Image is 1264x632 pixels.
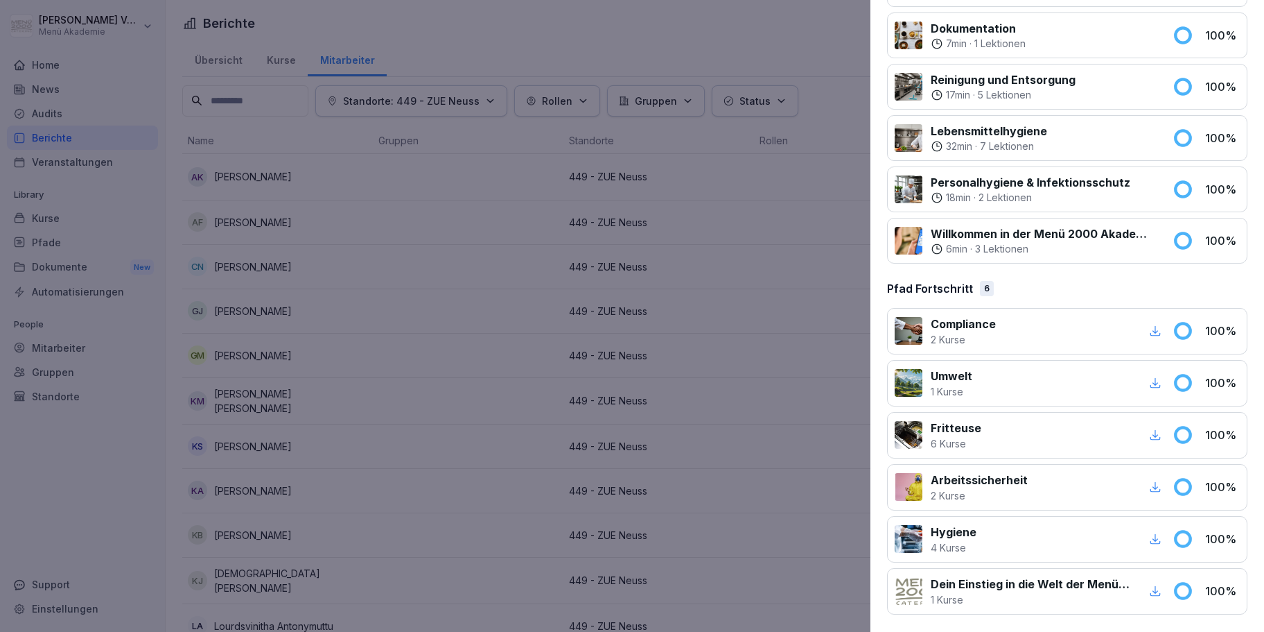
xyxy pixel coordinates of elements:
[931,316,996,332] p: Compliance
[931,384,972,399] p: 1 Kurse
[1205,479,1240,495] p: 100 %
[931,436,981,451] p: 6 Kurse
[1205,583,1240,599] p: 100 %
[931,488,1028,503] p: 2 Kurse
[931,332,996,347] p: 2 Kurse
[1205,130,1240,146] p: 100 %
[980,139,1034,153] p: 7 Lektionen
[974,37,1026,51] p: 1 Lektionen
[931,225,1156,242] p: Willkommen in der Menü 2000 Akademie mit Bounti!
[931,20,1026,37] p: Dokumentation
[1205,78,1240,95] p: 100 %
[931,420,981,436] p: Fritteuse
[931,368,972,384] p: Umwelt
[931,71,1076,88] p: Reinigung und Entsorgung
[1205,531,1240,547] p: 100 %
[1205,323,1240,339] p: 100 %
[946,139,972,153] p: 32 min
[931,139,1047,153] div: ·
[931,88,1076,102] div: ·
[1205,27,1240,44] p: 100 %
[931,242,1156,256] div: ·
[931,472,1028,488] p: Arbeitssicherheit
[980,281,994,296] div: 6
[931,540,976,555] p: 4 Kurse
[946,88,970,102] p: 17 min
[946,37,967,51] p: 7 min
[887,280,973,297] p: Pfad Fortschritt
[946,191,971,205] p: 18 min
[1205,427,1240,443] p: 100 %
[978,191,1032,205] p: 2 Lektionen
[931,592,1130,607] p: 1 Kurse
[931,524,976,540] p: Hygiene
[978,88,1031,102] p: 5 Lektionen
[931,576,1130,592] p: Dein Einstieg in die Welt der Menü 2000 Akademie
[1205,375,1240,391] p: 100 %
[1205,232,1240,249] p: 100 %
[931,37,1026,51] div: ·
[931,123,1047,139] p: Lebensmittelhygiene
[946,242,967,256] p: 6 min
[931,174,1130,191] p: Personalhygiene & Infektionsschutz
[975,242,1028,256] p: 3 Lektionen
[931,191,1130,205] div: ·
[1205,181,1240,198] p: 100 %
